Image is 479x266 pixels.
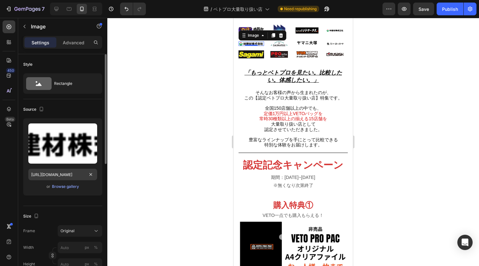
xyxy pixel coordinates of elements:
[52,184,79,189] div: Browse gallery
[85,245,89,250] div: px
[58,225,102,237] button: Original
[6,68,15,73] div: 450
[5,202,114,264] img: gempages_525490314757014773-f6deb9ac-2306-4a3c-aa39-3b85d94c4407.jpg
[42,5,45,13] p: 7
[284,6,317,12] span: Need republishing
[233,18,353,266] iframe: Design area
[54,76,93,91] div: Rectangle
[213,6,262,12] span: ベトプロ大量取り扱い店
[23,228,35,234] label: Frame
[120,3,146,15] div: Undo/Redo
[58,242,102,253] input: px%
[413,3,434,15] button: Save
[442,6,458,12] div: Publish
[94,245,98,250] div: %
[63,39,84,46] p: Advanced
[418,6,429,12] span: Save
[437,3,463,15] button: Publish
[5,117,15,122] div: Beta
[61,228,75,234] span: Original
[83,244,91,251] button: %
[32,39,49,46] p: Settings
[457,235,473,250] div: Open Intercom Messenger
[52,183,79,190] button: Browse gallery
[31,23,85,30] p: Image
[23,62,32,67] div: Style
[92,244,100,251] button: px
[23,212,40,221] div: Size
[3,3,47,15] button: 7
[28,123,97,164] img: preview-image
[28,169,97,180] input: https://example.com/image.jpg
[46,183,50,190] span: or
[23,245,34,250] label: Width
[211,6,212,12] span: /
[23,105,45,114] div: Source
